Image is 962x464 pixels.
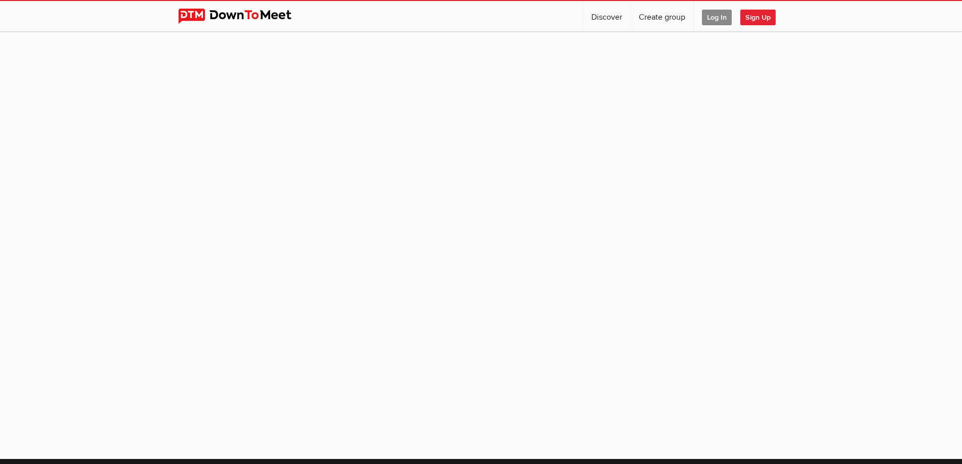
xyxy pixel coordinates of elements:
a: Discover [583,1,630,31]
a: Log In [694,1,740,31]
a: Sign Up [740,1,784,31]
span: Sign Up [740,10,776,25]
img: DownToMeet [178,9,307,24]
a: Create group [631,1,693,31]
span: Log In [702,10,732,25]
